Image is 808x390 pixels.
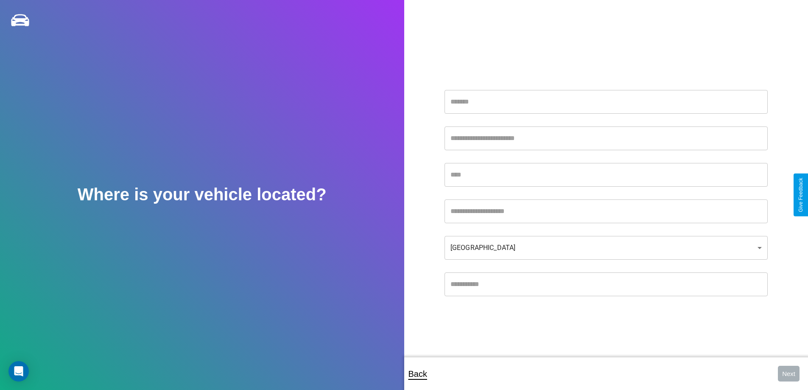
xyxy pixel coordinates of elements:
[408,366,427,382] p: Back
[798,178,804,212] div: Give Feedback
[78,185,327,204] h2: Where is your vehicle located?
[8,361,29,382] div: Open Intercom Messenger
[778,366,800,382] button: Next
[445,236,768,260] div: [GEOGRAPHIC_DATA]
